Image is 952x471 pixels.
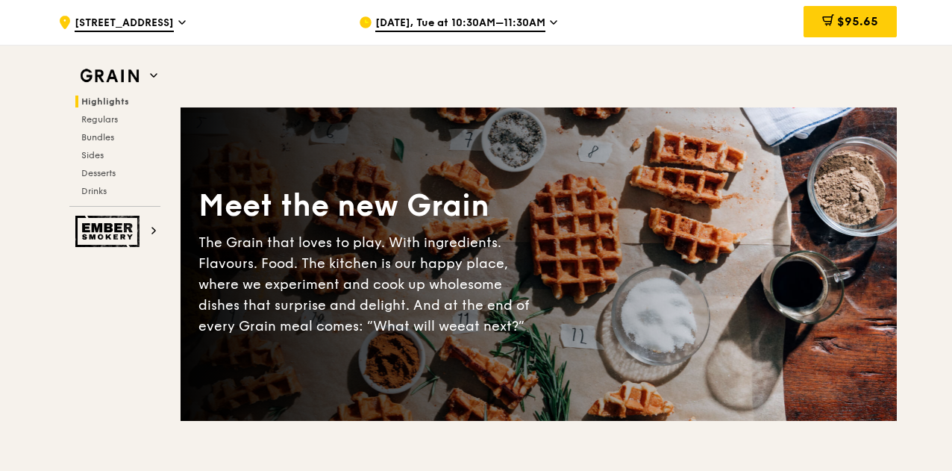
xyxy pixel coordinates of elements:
[81,132,114,143] span: Bundles
[457,318,524,334] span: eat next?”
[198,186,539,226] div: Meet the new Grain
[81,168,116,178] span: Desserts
[81,186,107,196] span: Drinks
[837,14,878,28] span: $95.65
[375,16,545,32] span: [DATE], Tue at 10:30AM–11:30AM
[75,216,144,247] img: Ember Smokery web logo
[81,96,129,107] span: Highlights
[198,232,539,337] div: The Grain that loves to play. With ingredients. Flavours. Food. The kitchen is our happy place, w...
[75,16,174,32] span: [STREET_ADDRESS]
[81,150,104,160] span: Sides
[75,63,144,90] img: Grain web logo
[81,114,118,125] span: Regulars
